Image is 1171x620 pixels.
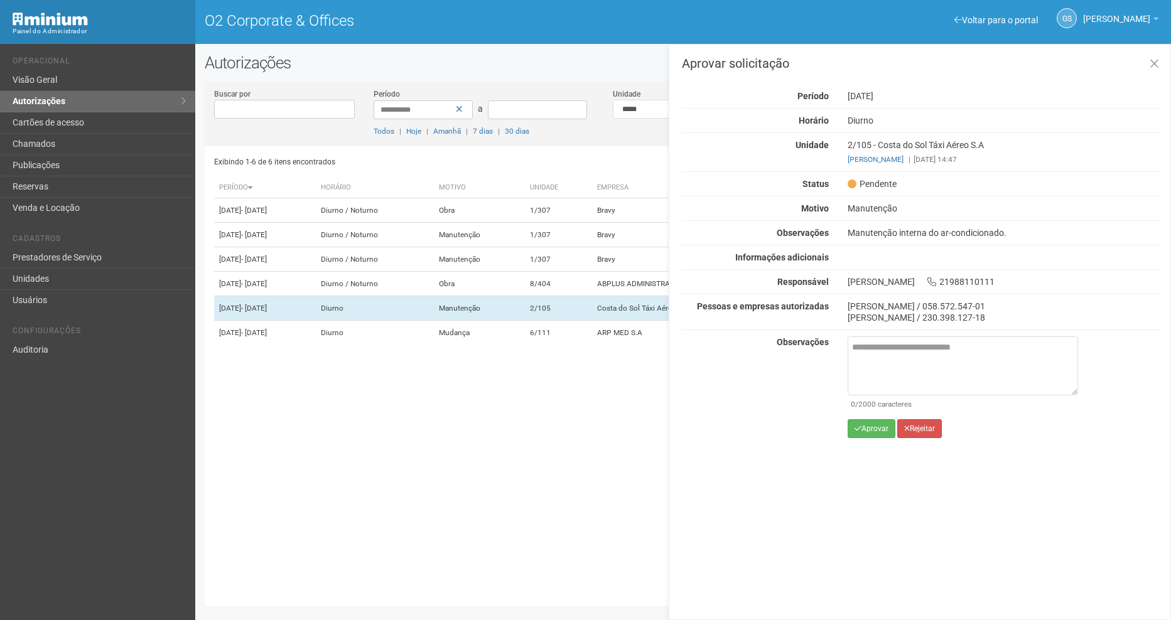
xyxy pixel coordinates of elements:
[374,88,400,100] label: Período
[592,247,868,272] td: Bravy
[316,178,434,198] th: Horário
[802,179,829,189] strong: Status
[316,296,434,321] td: Diurno
[592,223,868,247] td: Bravy
[374,127,394,136] a: Todos
[241,328,267,337] span: - [DATE]
[525,223,592,247] td: 1/307
[433,127,461,136] a: Amanhã
[525,272,592,296] td: 8/404
[214,272,316,296] td: [DATE]
[838,90,1170,102] div: [DATE]
[205,53,1162,72] h2: Autorizações
[682,57,1161,70] h3: Aprovar solicitação
[316,321,434,345] td: Diurno
[473,127,493,136] a: 7 dias
[316,223,434,247] td: Diurno / Noturno
[525,321,592,345] td: 6/111
[434,198,524,223] td: Obra
[954,15,1038,25] a: Voltar para o portal
[848,301,1161,312] div: [PERSON_NAME] / 058.572.547-01
[1141,51,1167,78] a: Fechar
[799,115,829,126] strong: Horário
[592,272,868,296] td: ABPLUS ADMINISTRADORA DE BENEFÍCIOS
[214,88,251,100] label: Buscar por
[838,203,1170,214] div: Manutenção
[848,154,1161,165] div: [DATE] 14:47
[13,13,88,26] img: Minium
[777,337,829,347] strong: Observações
[241,206,267,215] span: - [DATE]
[406,127,421,136] a: Hoje
[426,127,428,136] span: |
[214,152,679,171] div: Exibindo 1-6 de 6 itens encontrados
[466,127,468,136] span: |
[777,228,829,238] strong: Observações
[498,127,500,136] span: |
[851,400,855,409] span: 0
[205,13,674,29] h1: O2 Corporate & Offices
[434,272,524,296] td: Obra
[434,178,524,198] th: Motivo
[592,198,868,223] td: Bravy
[848,155,904,164] a: [PERSON_NAME]
[848,419,895,438] button: Aprovar
[851,398,1075,410] div: /2000 caracteres
[735,252,829,262] strong: Informações adicionais
[214,321,316,345] td: [DATE]
[316,247,434,272] td: Diurno / Noturno
[897,419,942,438] button: Rejeitar
[777,277,829,287] strong: Responsável
[801,203,829,213] strong: Motivo
[241,230,267,239] span: - [DATE]
[13,326,186,339] li: Configurações
[592,178,868,198] th: Empresa
[241,304,267,313] span: - [DATE]
[316,198,434,223] td: Diurno / Noturno
[796,140,829,150] strong: Unidade
[592,296,868,321] td: Costa do Sol Táxi Aéreo S.A
[525,198,592,223] td: 1/307
[13,26,186,37] div: Painel do Administrador
[505,127,529,136] a: 30 dias
[214,198,316,223] td: [DATE]
[613,88,640,100] label: Unidade
[838,227,1170,238] div: Manutenção interna do ar-condicionado.
[214,247,316,272] td: [DATE]
[697,301,829,311] strong: Pessoas e empresas autorizadas
[13,234,186,247] li: Cadastros
[241,279,267,288] span: - [DATE]
[399,127,401,136] span: |
[434,247,524,272] td: Manutenção
[525,178,592,198] th: Unidade
[478,104,483,114] span: a
[838,276,1170,287] div: [PERSON_NAME] 21988110111
[525,296,592,321] td: 2/105
[797,91,829,101] strong: Período
[214,296,316,321] td: [DATE]
[909,155,910,164] span: |
[434,321,524,345] td: Mudança
[1083,16,1158,26] a: [PERSON_NAME]
[13,56,186,70] li: Operacional
[434,223,524,247] td: Manutenção
[316,272,434,296] td: Diurno / Noturno
[1057,8,1077,28] a: GS
[434,296,524,321] td: Manutenção
[214,178,316,198] th: Período
[848,312,1161,323] div: [PERSON_NAME] / 230.398.127-18
[592,321,868,345] td: ARP MED S.A
[838,139,1170,165] div: 2/105 - Costa do Sol Táxi Aéreo S.A
[1083,2,1150,24] span: Gabriela Souza
[214,223,316,247] td: [DATE]
[525,247,592,272] td: 1/307
[241,255,267,264] span: - [DATE]
[848,178,897,190] span: Pendente
[838,115,1170,126] div: Diurno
